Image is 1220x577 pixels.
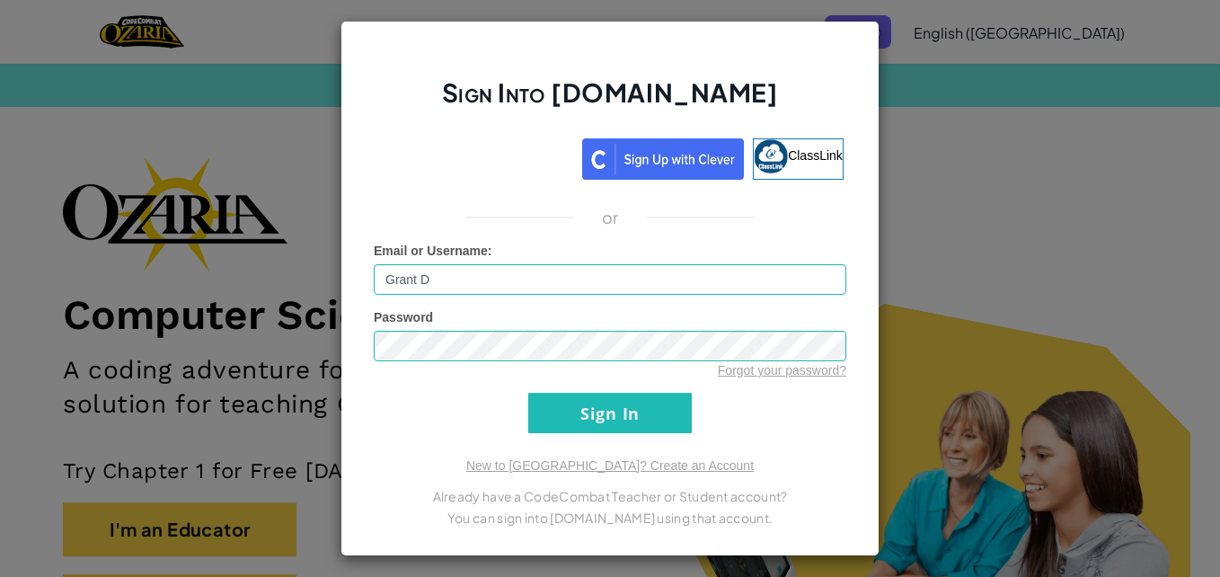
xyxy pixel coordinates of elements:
[374,75,846,128] h2: Sign Into [DOMAIN_NAME]
[582,138,744,180] img: clever_sso_button@2x.png
[754,139,788,173] img: classlink-logo-small.png
[374,244,488,258] span: Email or Username
[788,148,843,163] span: ClassLink
[374,485,846,507] p: Already have a CodeCombat Teacher or Student account?
[367,137,582,176] iframe: Sign in with Google Button
[718,363,846,377] a: Forgot your password?
[374,242,492,260] label: :
[374,310,433,324] span: Password
[528,393,692,433] input: Sign In
[466,458,754,473] a: New to [GEOGRAPHIC_DATA]? Create an Account
[374,507,846,528] p: You can sign into [DOMAIN_NAME] using that account.
[602,207,619,228] p: or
